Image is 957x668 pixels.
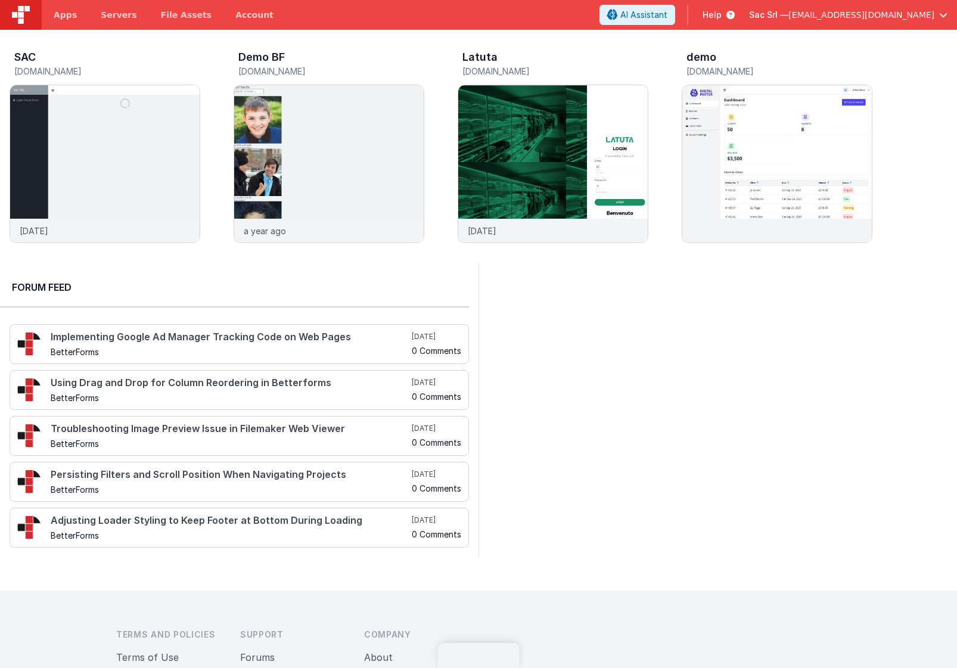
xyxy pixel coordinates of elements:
a: Implementing Google Ad Manager Tracking Code on Web Pages BetterForms [DATE] 0 Comments [10,324,469,364]
h5: BetterForms [51,439,409,448]
a: Using Drag and Drop for Column Reordering in Betterforms BetterForms [DATE] 0 Comments [10,370,469,410]
h2: Forum Feed [12,280,457,294]
h4: Troubleshooting Image Preview Issue in Filemaker Web Viewer [51,424,409,434]
h5: BetterForms [51,531,409,540]
img: 295_2.png [17,378,41,402]
h4: Adjusting Loader Styling to Keep Footer at Bottom During Loading [51,515,409,526]
h4: Implementing Google Ad Manager Tracking Code on Web Pages [51,332,409,343]
h5: 0 Comments [412,346,461,355]
h4: Persisting Filters and Scroll Position When Navigating Projects [51,470,409,480]
img: 295_2.png [17,515,41,539]
span: [EMAIL_ADDRESS][DOMAIN_NAME] [788,9,934,21]
h3: Demo BF [238,51,285,63]
span: Servers [101,9,136,21]
h3: Terms and Policies [116,629,221,641]
h5: [DATE] [412,378,461,387]
a: Adjusting Loader Styling to Keep Footer at Bottom During Loading BetterForms [DATE] 0 Comments [10,508,469,548]
h5: [DOMAIN_NAME] [462,67,648,76]
h5: BetterForms [51,393,409,402]
p: a year ago [244,225,286,237]
h5: BetterForms [51,347,409,356]
span: Apps [54,9,77,21]
h5: 0 Comments [412,392,461,401]
h5: [DATE] [412,332,461,341]
a: Persisting Filters and Scroll Position When Navigating Projects BetterForms [DATE] 0 Comments [10,462,469,502]
h3: Support [240,629,345,641]
h5: [DOMAIN_NAME] [686,67,872,76]
span: Sac Srl — [749,9,788,21]
a: Troubleshooting Image Preview Issue in Filemaker Web Viewer BetterForms [DATE] 0 Comments [10,416,469,456]
h5: 0 Comments [412,484,461,493]
button: Sac Srl — [EMAIL_ADDRESS][DOMAIN_NAME] [749,9,947,21]
span: File Assets [161,9,212,21]
button: About [364,650,393,664]
h3: Company [364,629,469,641]
button: Forums [240,650,275,664]
h3: Latuta [462,51,498,63]
button: AI Assistant [599,5,675,25]
p: [DATE] [468,225,496,237]
img: 295_2.png [17,424,41,448]
a: About [364,651,393,663]
h3: demo [686,51,716,63]
h5: [DOMAIN_NAME] [238,67,424,76]
h5: 0 Comments [412,530,461,539]
img: 295_2.png [17,332,41,356]
h5: [DATE] [412,470,461,479]
iframe: Marker.io feedback button [438,643,520,668]
h4: Using Drag and Drop for Column Reordering in Betterforms [51,378,409,389]
h3: SAC [14,51,36,63]
a: Terms of Use [116,651,179,663]
h5: [DATE] [412,515,461,525]
h5: 0 Comments [412,438,461,447]
h5: [DATE] [412,424,461,433]
span: Help [703,9,722,21]
h5: BetterForms [51,485,409,494]
img: 295_2.png [17,470,41,493]
span: AI Assistant [620,9,667,21]
h5: [DOMAIN_NAME] [14,67,200,76]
